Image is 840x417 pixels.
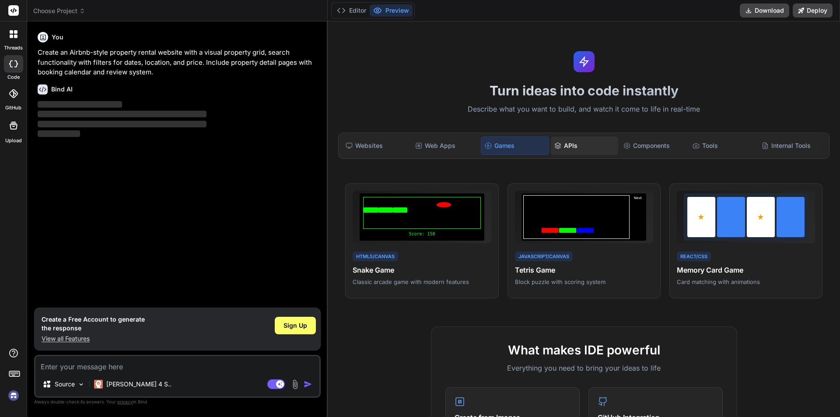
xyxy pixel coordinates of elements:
[353,265,491,275] h4: Snake Game
[52,33,63,42] h6: You
[38,101,122,108] span: ‌
[353,252,398,262] div: HTML5/Canvas
[77,381,85,388] img: Pick Models
[758,137,826,155] div: Internal Tools
[677,252,711,262] div: React/CSS
[677,278,815,286] p: Card matching with animations
[290,379,300,389] img: attachment
[106,380,171,389] p: [PERSON_NAME] 4 S..
[620,137,687,155] div: Components
[333,104,835,115] p: Describe what you want to build, and watch it come to life in real-time
[370,4,413,17] button: Preview
[7,74,20,81] label: code
[631,195,644,239] div: Next
[38,130,80,137] span: ‌
[412,137,479,155] div: Web Apps
[515,278,653,286] p: Block puzzle with scoring system
[689,137,756,155] div: Tools
[333,4,370,17] button: Editor
[38,121,206,127] span: ‌
[793,4,833,18] button: Deploy
[342,137,409,155] div: Websites
[6,388,21,403] img: signin
[481,137,549,155] div: Games
[740,4,789,18] button: Download
[5,137,22,144] label: Upload
[333,83,835,98] h1: Turn ideas into code instantly
[445,341,723,359] h2: What makes IDE powerful
[617,191,650,199] span: View Prompt
[363,231,481,237] div: Score: 150
[515,265,653,275] h4: Tetris Game
[117,399,133,404] span: privacy
[304,380,312,389] img: icon
[5,104,21,112] label: GitHub
[34,398,321,406] p: Always double-check its answers. Your in Bind
[4,44,23,52] label: threads
[42,315,145,333] h1: Create a Free Account to generate the response
[42,334,145,343] p: View all Features
[38,48,319,77] p: Create an Airbnb-style property rental website with a visual property grid, search functionality ...
[455,191,488,199] span: View Prompt
[551,137,618,155] div: APIs
[779,191,812,199] span: View Prompt
[515,252,573,262] div: JavaScript/Canvas
[445,363,723,373] p: Everything you need to bring your ideas to life
[38,111,206,117] span: ‌
[283,321,307,330] span: Sign Up
[51,85,73,94] h6: Bind AI
[677,265,815,275] h4: Memory Card Game
[353,278,491,286] p: Classic arcade game with modern features
[55,380,75,389] p: Source
[33,7,85,15] span: Choose Project
[94,380,103,389] img: Claude 4 Sonnet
